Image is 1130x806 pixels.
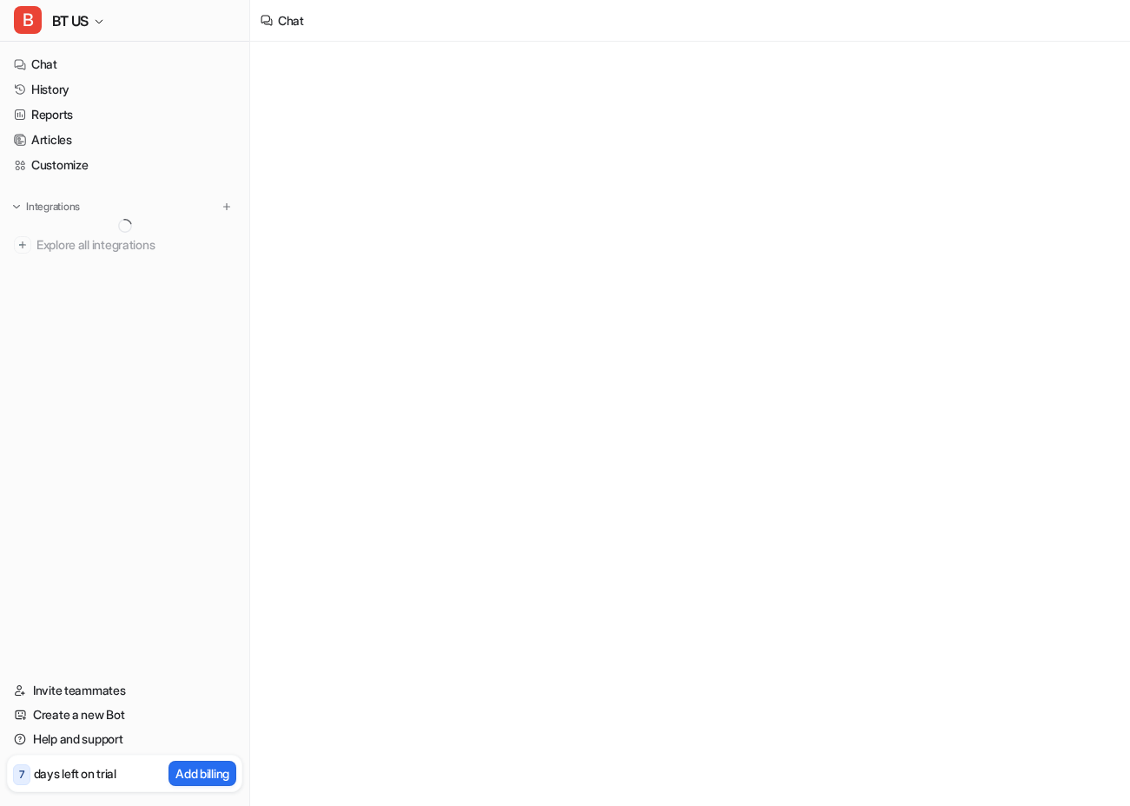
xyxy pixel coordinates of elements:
a: History [7,77,242,102]
span: Explore all integrations [36,231,235,259]
button: Add billing [169,761,236,786]
img: explore all integrations [14,236,31,254]
p: 7 [19,767,24,783]
button: Integrations [7,198,85,215]
a: Explore all integrations [7,233,242,257]
a: Create a new Bot [7,703,242,727]
a: Help and support [7,727,242,751]
p: days left on trial [34,764,116,783]
a: Chat [7,52,242,76]
img: expand menu [10,201,23,213]
p: Add billing [175,764,229,783]
span: B [14,6,42,34]
span: BT US [52,9,89,33]
a: Articles [7,128,242,152]
div: Chat [278,11,304,30]
img: menu_add.svg [221,201,233,213]
p: Integrations [26,200,80,214]
a: Invite teammates [7,678,242,703]
a: Reports [7,102,242,127]
a: Customize [7,153,242,177]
